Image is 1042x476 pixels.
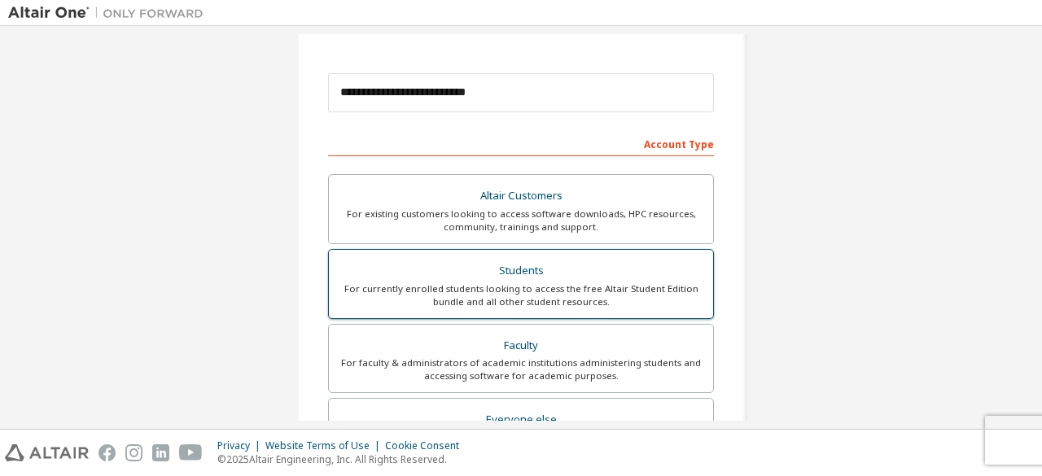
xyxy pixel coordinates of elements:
img: Altair One [8,5,212,21]
div: For currently enrolled students looking to access the free Altair Student Edition bundle and all ... [339,282,703,308]
img: altair_logo.svg [5,444,89,461]
div: Everyone else [339,408,703,431]
img: youtube.svg [179,444,203,461]
p: © 2025 Altair Engineering, Inc. All Rights Reserved. [217,452,469,466]
div: Faculty [339,334,703,357]
img: instagram.svg [125,444,142,461]
div: Altair Customers [339,185,703,207]
div: Website Terms of Use [265,439,385,452]
div: Cookie Consent [385,439,469,452]
div: Privacy [217,439,265,452]
div: Students [339,260,703,282]
div: For faculty & administrators of academic institutions administering students and accessing softwa... [339,356,703,382]
div: For existing customers looking to access software downloads, HPC resources, community, trainings ... [339,207,703,234]
img: facebook.svg [99,444,116,461]
img: linkedin.svg [152,444,169,461]
div: Account Type [328,130,714,156]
